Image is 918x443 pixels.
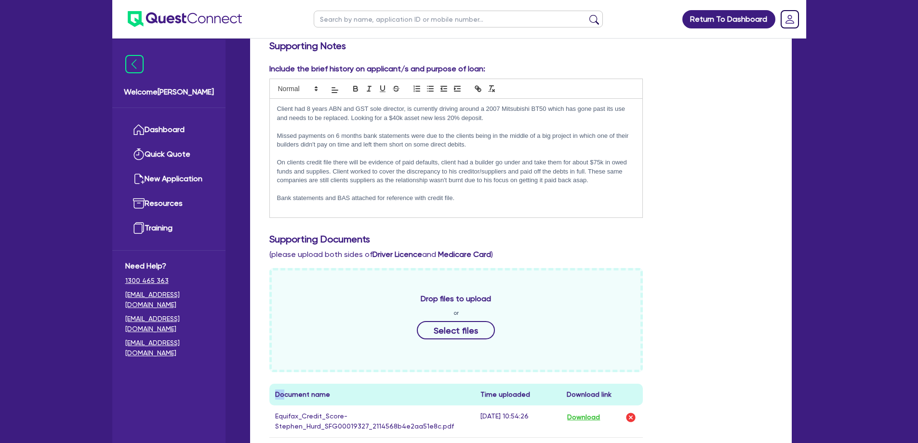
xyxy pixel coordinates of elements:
a: Resources [125,191,213,216]
button: Download [567,411,600,424]
input: Search by name, application ID or mobile number... [314,11,603,27]
img: quick-quote [133,148,145,160]
p: On clients credit file there will be evidence of paid defaults, client had a builder go under and... [277,158,636,185]
td: [DATE] 10:54:26 [475,405,561,438]
span: Welcome [PERSON_NAME] [124,86,214,98]
img: new-application [133,173,145,185]
p: Missed payments on 6 months bank statements were due to the clients being in the middle of a big ... [277,132,636,149]
img: icon-menu-close [125,55,144,73]
b: Medicare Card [438,250,491,259]
img: resources [133,198,145,209]
p: Client had 8 years ABN and GST sole director, is currently driving around a 2007 Mitsubishi BT50 ... [277,105,636,122]
span: Drop files to upload [421,293,491,305]
a: [EMAIL_ADDRESS][DOMAIN_NAME] [125,314,213,334]
h3: Supporting Notes [269,40,772,52]
tcxspan: Call 1300 465 363 via 3CX [125,277,169,284]
a: [EMAIL_ADDRESS][DOMAIN_NAME] [125,290,213,310]
img: delete-icon [625,412,637,423]
th: Download link [561,384,643,405]
span: Need Help? [125,260,213,272]
a: Training [125,216,213,241]
label: Include the brief history on applicant/s and purpose of loan: [269,63,485,75]
h3: Supporting Documents [269,233,772,245]
img: training [133,222,145,234]
td: Equifax_Credit_Score-Stephen_Hurd_SFG00019327_2114568b4e2aa51e8c.pdf [269,405,475,438]
a: Dropdown toggle [777,7,802,32]
a: Dashboard [125,118,213,142]
p: Bank statements and BAS attached for reference with credit file. [277,194,636,202]
img: quest-connect-logo-blue [128,11,242,27]
button: Select files [417,321,495,339]
th: Document name [269,384,475,405]
span: or [453,309,459,317]
a: Quick Quote [125,142,213,167]
a: New Application [125,167,213,191]
th: Time uploaded [475,384,561,405]
a: Return To Dashboard [682,10,775,28]
a: [EMAIL_ADDRESS][DOMAIN_NAME] [125,338,213,358]
span: (please upload both sides of and ) [269,250,493,259]
b: Driver Licence [373,250,422,259]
